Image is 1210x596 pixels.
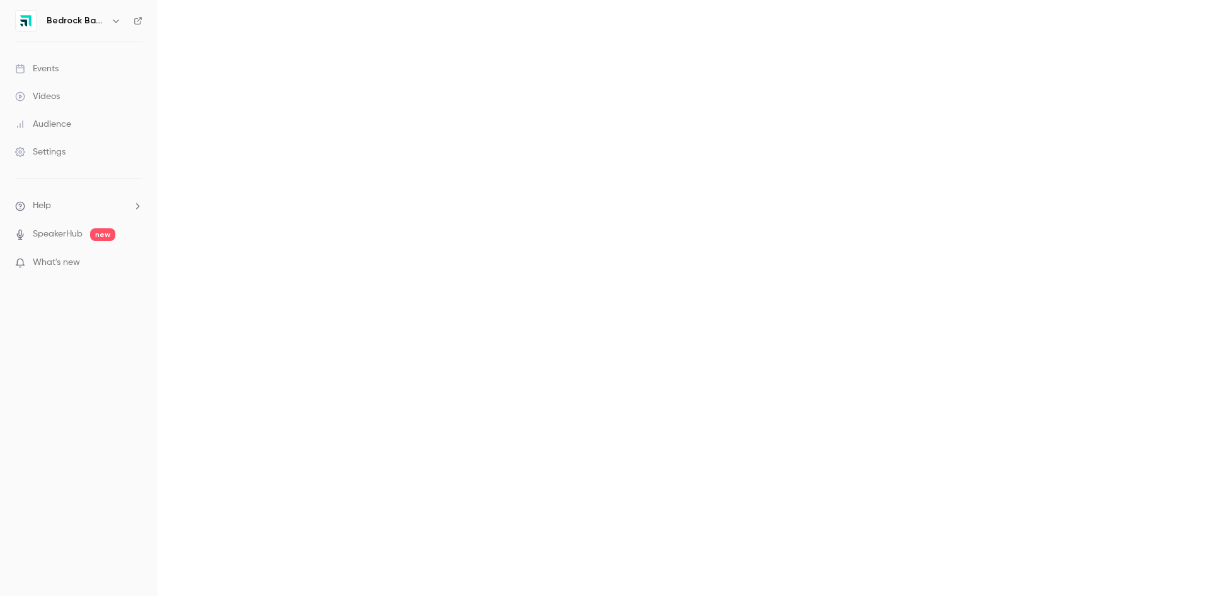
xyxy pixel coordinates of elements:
[15,90,60,103] div: Videos
[47,15,106,27] h6: Bedrock Basics
[16,11,36,31] img: Bedrock Basics
[15,118,71,131] div: Audience
[33,199,51,213] span: Help
[33,256,80,269] span: What's new
[90,228,115,241] span: new
[15,199,142,213] li: help-dropdown-opener
[15,62,59,75] div: Events
[15,146,66,158] div: Settings
[33,228,83,241] a: SpeakerHub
